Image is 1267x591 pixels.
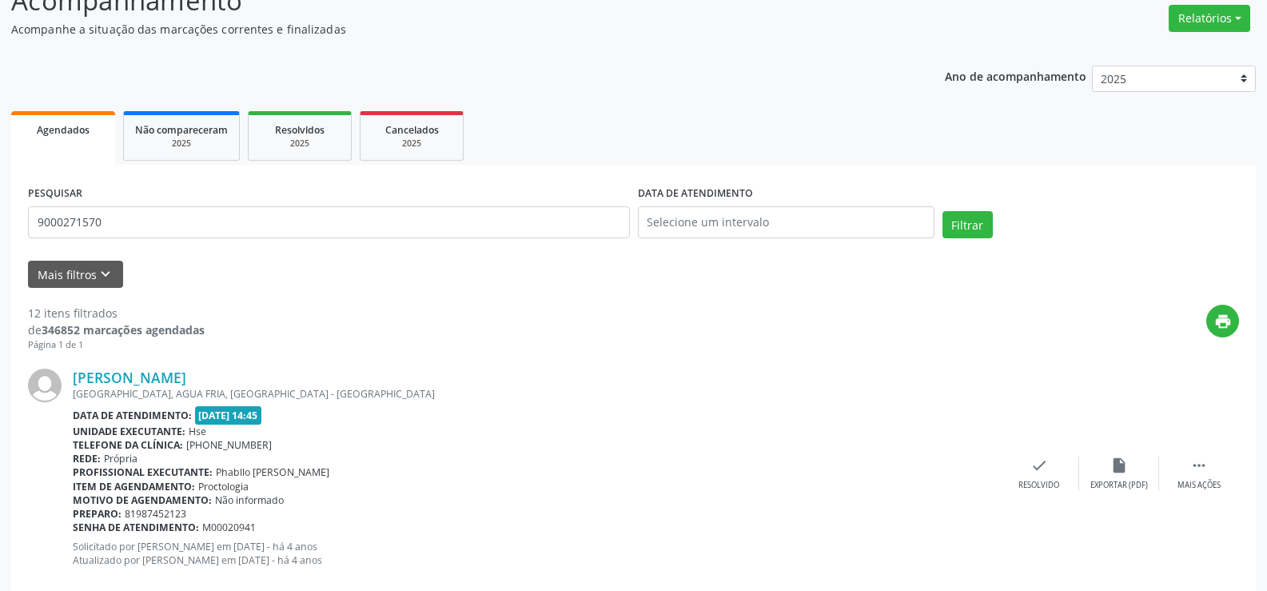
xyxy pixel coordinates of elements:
p: Acompanhe a situação das marcações correntes e finalizadas [11,21,883,38]
div: Exportar (PDF) [1090,480,1148,491]
span: Agendados [37,123,90,137]
div: 12 itens filtrados [28,305,205,321]
span: [PHONE_NUMBER] [186,438,272,452]
i: check [1030,457,1048,474]
b: Unidade executante: [73,425,185,438]
input: Selecione um intervalo [638,206,934,238]
div: de [28,321,205,338]
span: Phabllo [PERSON_NAME] [216,465,329,479]
span: Própria [104,452,137,465]
span: Resolvidos [275,123,325,137]
b: Telefone da clínica: [73,438,183,452]
div: 2025 [372,138,452,150]
b: Senha de atendimento: [73,521,199,534]
div: Mais ações [1177,480,1221,491]
i: insert_drive_file [1110,457,1128,474]
span: Não compareceram [135,123,228,137]
img: img [28,369,62,402]
i: print [1214,313,1232,330]
span: Não informado [215,493,284,507]
span: Cancelados [385,123,439,137]
div: Página 1 de 1 [28,338,205,352]
b: Data de atendimento: [73,409,192,422]
label: PESQUISAR [28,182,82,206]
div: 2025 [135,138,228,150]
p: Solicitado por [PERSON_NAME] em [DATE] - há 4 anos Atualizado por [PERSON_NAME] em [DATE] - há 4 ... [73,540,999,567]
strong: 346852 marcações agendadas [42,322,205,337]
input: Nome, código do beneficiário ou CPF [28,206,630,238]
div: 2025 [260,138,340,150]
span: [DATE] 14:45 [195,406,262,425]
span: M00020941 [202,521,256,534]
div: Resolvido [1018,480,1059,491]
span: Proctologia [198,480,249,493]
b: Profissional executante: [73,465,213,479]
span: Hse [189,425,206,438]
i: keyboard_arrow_down [97,266,114,283]
b: Motivo de agendamento: [73,493,212,507]
a: [PERSON_NAME] [73,369,186,386]
i:  [1190,457,1208,474]
div: [GEOGRAPHIC_DATA], AGUA FRIA, [GEOGRAPHIC_DATA] - [GEOGRAPHIC_DATA] [73,387,999,401]
p: Ano de acompanhamento [945,66,1086,86]
button: print [1206,305,1239,337]
label: DATA DE ATENDIMENTO [638,182,753,206]
button: Filtrar [942,211,993,238]
b: Preparo: [73,507,122,521]
span: 81987452123 [125,507,186,521]
b: Rede: [73,452,101,465]
button: Relatórios [1169,5,1250,32]
b: Item de agendamento: [73,480,195,493]
button: Mais filtroskeyboard_arrow_down [28,261,123,289]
